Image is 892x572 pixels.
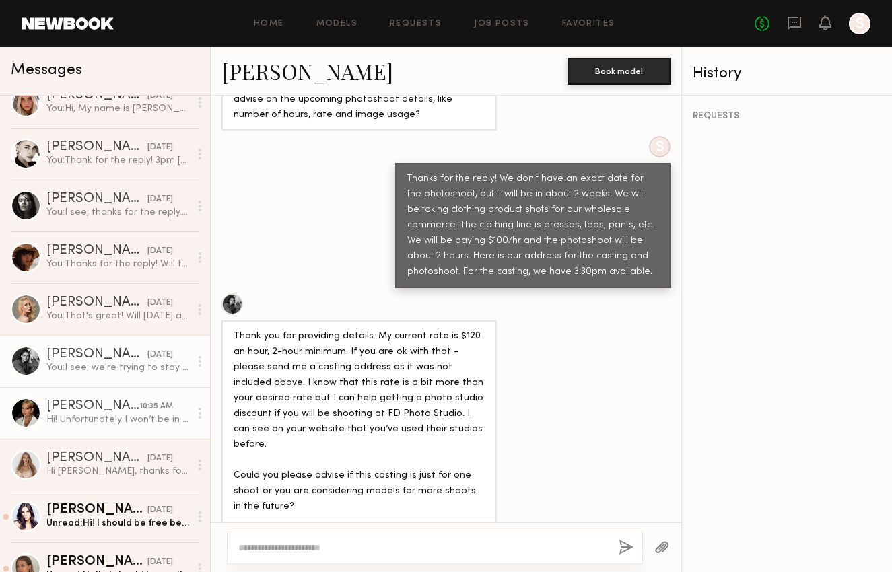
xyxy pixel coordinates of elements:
[46,400,139,413] div: [PERSON_NAME]
[46,206,190,219] div: You: I see, thanks for the reply. We'll let you know in the future if anything opens up!
[46,555,147,569] div: [PERSON_NAME]
[46,154,190,167] div: You: Thank for the reply! 3pm [DATE]. Here is the address: [STREET_ADDRESS] Let me know if this w...
[849,13,870,34] a: S
[46,465,190,478] div: Hi [PERSON_NAME], thanks for reaching out! I’m interested — could you share a few more details
[139,400,173,413] div: 10:35 AM
[316,20,357,28] a: Models
[46,348,147,361] div: [PERSON_NAME]
[234,329,485,514] div: Thank you for providing details. My current rate is $120 an hour, 2-hour minimum. If you are ok w...
[147,556,173,569] div: [DATE]
[147,245,173,258] div: [DATE]
[474,20,530,28] a: Job Posts
[11,63,82,78] span: Messages
[46,361,190,374] div: You: I see; we're trying to stay in our budget to be around $100/hr. Thank you for the info, we'l...
[693,66,881,81] div: History
[46,244,147,258] div: [PERSON_NAME]
[46,296,147,310] div: [PERSON_NAME]
[46,517,190,530] div: Unread: Hi! I should be free between 11am-12:30pm that day if that time works for you?
[46,141,147,154] div: [PERSON_NAME]
[147,349,173,361] div: [DATE]
[147,452,173,465] div: [DATE]
[390,20,442,28] a: Requests
[46,192,147,206] div: [PERSON_NAME]
[407,172,658,280] div: Thanks for the reply! We don't have an exact date for the photoshoot, but it will be in about 2 w...
[46,310,190,322] div: You: That's great! Will [DATE] at 2pm be ok? Here is our address: [STREET_ADDRESS]
[46,413,190,426] div: Hi! Unfortunately I won’t be in town on that date specifically, is there a way I could submit dig...
[147,141,173,154] div: [DATE]
[46,89,147,102] div: [PERSON_NAME]
[568,58,671,85] button: Book model
[46,503,147,517] div: [PERSON_NAME]
[147,504,173,517] div: [DATE]
[221,57,393,85] a: [PERSON_NAME]
[254,20,284,28] a: Home
[568,65,671,76] a: Book model
[147,90,173,102] div: [DATE]
[46,102,190,115] div: You: Hi, My name is [PERSON_NAME], I'm with [PERSON_NAME]. We are looking to schedule a photoshoo...
[147,297,173,310] div: [DATE]
[693,112,881,121] div: REQUESTS
[46,452,147,465] div: [PERSON_NAME]
[147,193,173,206] div: [DATE]
[562,20,615,28] a: Favorites
[46,258,190,271] div: You: Thanks for the reply! Will the next day([DATE]) afternoon be ok?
